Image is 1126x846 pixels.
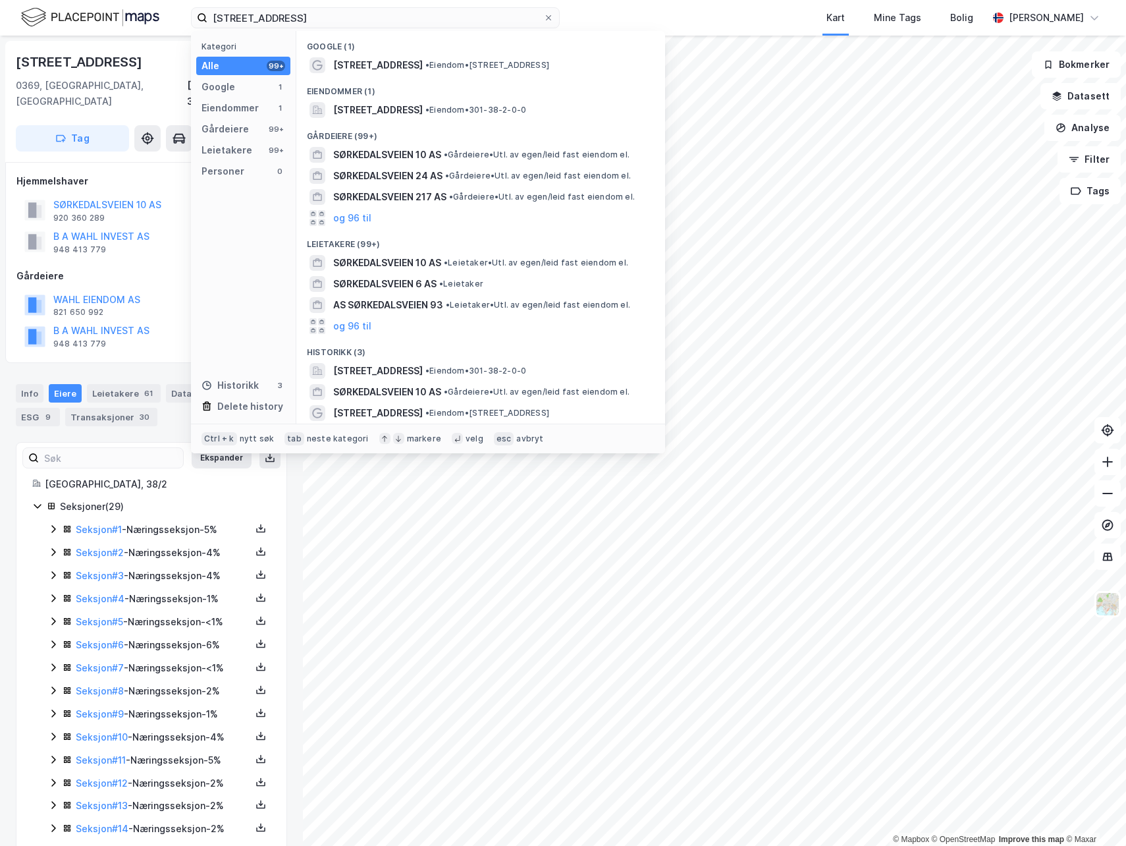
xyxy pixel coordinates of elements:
[439,279,443,289] span: •
[874,10,921,26] div: Mine Tags
[240,434,275,444] div: nytt søk
[267,61,285,71] div: 99+
[307,434,369,444] div: neste kategori
[275,82,285,92] div: 1
[1058,146,1121,173] button: Filter
[999,835,1064,844] a: Improve this map
[76,593,124,604] a: Seksjon#4
[76,683,251,699] div: - Næringsseksjon - 2%
[333,168,442,184] span: SØRKEDALSVEIEN 24 AS
[76,821,251,837] div: - Næringsseksjon - 2%
[76,800,128,811] a: Seksjon#13
[445,171,449,181] span: •
[76,524,122,535] a: Seksjon#1
[333,384,441,400] span: SØRKEDALSVEIEN 10 AS
[76,731,128,743] a: Seksjon#10
[39,448,183,468] input: Søk
[192,447,252,468] button: Ekspander
[444,150,448,159] span: •
[21,6,159,29] img: logo.f888ab2527a4732fd821a326f86c7f29.svg
[444,387,448,397] span: •
[16,384,43,403] div: Info
[76,706,251,722] div: - Næringsseksjon - 1%
[76,823,128,834] a: Seksjon#14
[16,173,286,189] div: Hjemmelshaver
[76,570,124,581] a: Seksjon#3
[76,754,126,766] a: Seksjon#11
[333,318,371,334] button: og 96 til
[76,614,251,630] div: - Næringsseksjon - <1%
[446,300,630,310] span: Leietaker • Utl. av egen/leid fast eiendom el.
[76,639,124,650] a: Seksjon#6
[1060,783,1126,846] iframe: Chat Widget
[1059,178,1121,204] button: Tags
[53,307,103,318] div: 821 650 992
[494,432,514,445] div: esc
[333,363,423,379] span: [STREET_ADDRESS]
[201,42,290,51] div: Kategori
[333,57,423,73] span: [STREET_ADDRESS]
[333,189,446,205] span: SØRKEDALSVEIEN 217 AS
[16,51,145,72] div: [STREET_ADDRESS]
[76,777,128,789] a: Seksjon#12
[425,408,549,418] span: Eiendom • [STREET_ADDRESS]
[425,105,526,115] span: Eiendom • 301-38-2-0-0
[53,213,105,223] div: 920 360 289
[275,380,285,391] div: 3
[76,547,124,558] a: Seksjon#2
[826,10,845,26] div: Kart
[76,708,124,719] a: Seksjon#9
[53,339,106,349] div: 948 413 779
[201,121,249,137] div: Gårdeiere
[267,145,285,155] div: 99+
[207,8,543,28] input: Søk på adresse, matrikkel, gårdeiere, leietakere eller personer
[275,166,285,177] div: 0
[296,31,665,55] div: Google (1)
[166,384,231,403] div: Datasett
[16,408,60,426] div: ESG
[932,835,996,844] a: OpenStreetMap
[76,752,251,768] div: - Næringsseksjon - 5%
[333,102,423,118] span: [STREET_ADDRESS]
[950,10,973,26] div: Bolig
[16,268,286,284] div: Gårdeiere
[267,124,285,134] div: 99+
[1044,115,1121,141] button: Analyse
[76,685,124,696] a: Seksjon#8
[407,434,441,444] div: markere
[333,147,441,163] span: SØRKEDALSVEIEN 10 AS
[201,58,219,74] div: Alle
[1095,592,1120,617] img: Z
[41,410,55,424] div: 9
[201,142,252,158] div: Leietakere
[76,798,251,814] div: - Næringsseksjon - 2%
[1060,783,1126,846] div: Kontrollprogram for chat
[187,78,287,109] div: [GEOGRAPHIC_DATA], 38/2
[60,499,271,515] div: Seksjoner ( 29 )
[425,408,429,418] span: •
[439,279,483,289] span: Leietaker
[284,432,304,445] div: tab
[65,408,157,426] div: Transaksjoner
[333,210,371,226] button: og 96 til
[466,434,483,444] div: velg
[201,79,235,95] div: Google
[296,76,665,99] div: Eiendommer (1)
[445,171,631,181] span: Gårdeiere • Utl. av egen/leid fast eiendom el.
[142,387,155,400] div: 61
[296,337,665,360] div: Historikk (3)
[76,637,251,653] div: - Næringsseksjon - 6%
[333,297,443,313] span: AS SØRKEDALSVEIEN 93
[217,399,283,414] div: Delete history
[76,729,251,745] div: - Næringsseksjon - 4%
[201,163,244,179] div: Personer
[137,410,152,424] div: 30
[1032,51,1121,78] button: Bokmerker
[201,378,259,393] div: Historikk
[444,150,630,160] span: Gårdeiere • Utl. av egen/leid fast eiendom el.
[76,616,123,627] a: Seksjon#5
[1009,10,1084,26] div: [PERSON_NAME]
[16,125,129,152] button: Tag
[425,105,429,115] span: •
[516,434,543,444] div: avbryt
